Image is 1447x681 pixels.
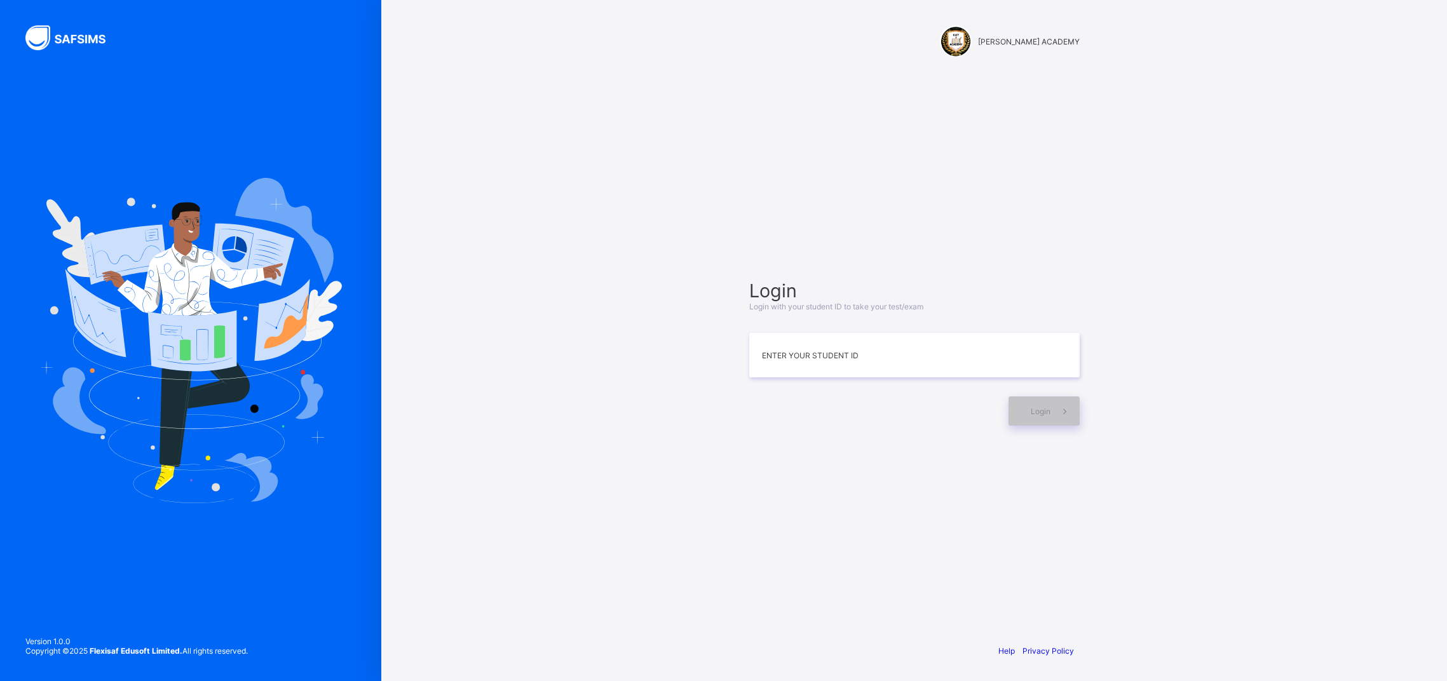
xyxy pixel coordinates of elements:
img: Hero Image [39,178,342,503]
span: Login [1031,407,1050,416]
span: Version 1.0.0 [25,637,248,646]
a: Privacy Policy [1022,646,1074,656]
strong: Flexisaf Edusoft Limited. [90,646,182,656]
span: Login [749,280,1080,302]
span: Copyright © 2025 All rights reserved. [25,646,248,656]
span: [PERSON_NAME] ACADEMY [978,37,1080,46]
span: Login with your student ID to take your test/exam [749,302,923,311]
a: Help [998,646,1015,656]
img: SAFSIMS Logo [25,25,121,50]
